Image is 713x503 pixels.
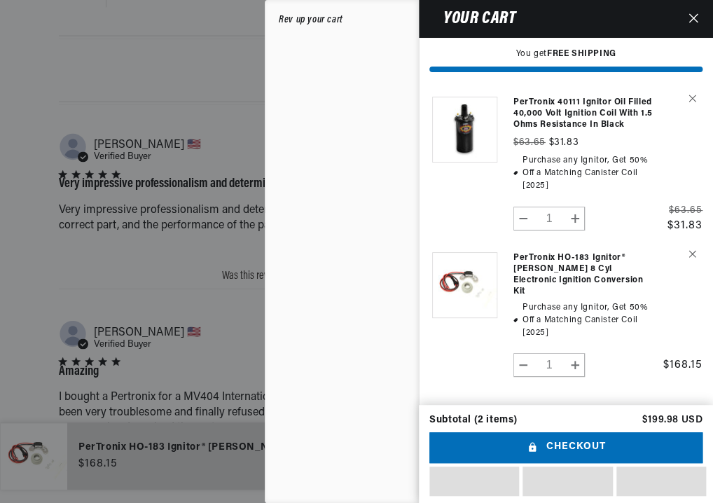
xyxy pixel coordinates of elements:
strong: $31.83 [548,137,579,148]
button: Checkout [429,432,702,464]
a: PerTronix 40111 Ignitor Oil Filled 40,000 Volt Ignition Coil with 1.5 Ohms Resistance in Black [513,97,653,130]
span: $31.83 [667,220,702,231]
ul: Discount [513,301,653,339]
li: Purchase any Ignitor, Get 50% Off a Matching Canister Coil [2025] [513,301,653,339]
a: PerTronix HO-183 Ignitor® [PERSON_NAME] 8 cyl Electronic Ignition Conversion Kit [513,252,653,297]
strong: FREE SHIPPING [547,50,616,58]
h2: Your cart [429,12,515,26]
p: $199.98 USD [642,415,702,425]
div: Subtotal (2 items) [429,415,518,425]
input: Quantity for PerTronix HO-183 Ignitor® Holley 8 cyl Electronic Ignition Conversion Kit [533,353,566,377]
p: You get [429,48,702,60]
s: $63.65 [667,206,702,216]
s: $63.65 [513,137,546,148]
input: Quantity for PerTronix 40111 Ignitor Oil Filled 40,000 Volt Ignition Coil with 1.5 Ohms Resistanc... [533,207,566,230]
span: $168.15 [663,359,702,371]
button: Remove PerTronix 40111 Ignitor Oil Filled 40,000 Volt Ignition Coil with 1.5 Ohms Resistance in B... [677,86,702,111]
ul: Discount [513,154,653,192]
button: Remove PerTronix HO-183 Ignitor® Holley 8 cyl Electronic Ignition Conversion Kit [677,242,702,266]
li: Purchase any Ignitor, Get 50% Off a Matching Canister Coil [2025] [513,154,653,192]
